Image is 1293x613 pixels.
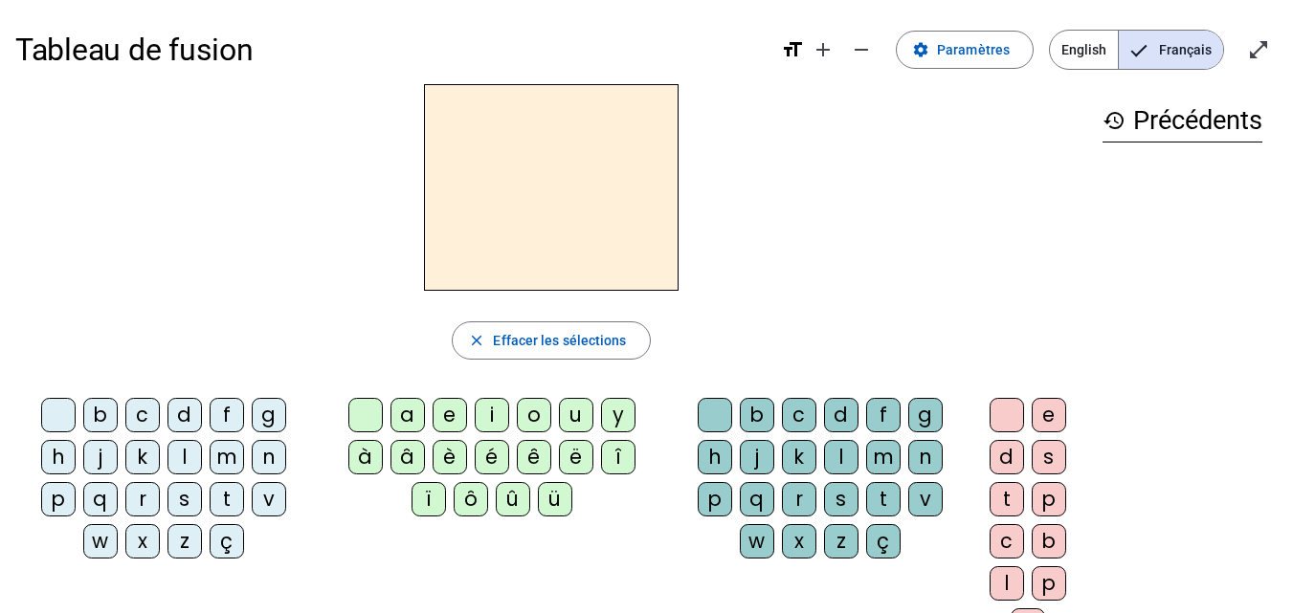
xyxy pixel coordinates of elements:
div: p [698,482,732,516]
div: t [990,482,1024,516]
mat-icon: close [468,332,485,349]
div: e [1032,398,1066,432]
div: c [990,524,1024,558]
div: z [167,524,202,558]
mat-icon: add [812,38,835,61]
mat-icon: history [1103,109,1126,132]
div: s [1032,440,1066,474]
div: ç [210,524,244,558]
h3: Précédents [1103,99,1262,142]
div: t [866,482,901,516]
div: ï [412,482,446,516]
div: m [210,440,244,474]
div: ç [866,524,901,558]
mat-icon: open_in_full [1247,38,1270,61]
div: è [433,440,467,474]
div: v [252,482,286,516]
div: ü [538,482,572,516]
span: Effacer les sélections [493,329,626,352]
div: î [601,440,635,474]
div: d [167,398,202,432]
div: v [908,482,943,516]
div: n [252,440,286,474]
div: r [782,482,816,516]
button: Paramètres [896,31,1034,69]
div: t [210,482,244,516]
div: h [698,440,732,474]
div: h [41,440,76,474]
div: f [866,398,901,432]
div: o [517,398,551,432]
div: û [496,482,530,516]
div: j [740,440,774,474]
div: b [83,398,118,432]
div: u [559,398,593,432]
div: s [167,482,202,516]
div: k [125,440,160,474]
div: s [824,482,858,516]
span: Français [1119,31,1223,69]
div: i [475,398,509,432]
div: c [125,398,160,432]
div: k [782,440,816,474]
div: p [1032,566,1066,601]
div: j [83,440,118,474]
div: w [83,524,118,558]
div: z [824,524,858,558]
div: m [866,440,901,474]
span: Paramètres [937,38,1010,61]
div: y [601,398,635,432]
div: c [782,398,816,432]
button: Effacer les sélections [452,321,650,360]
div: à [348,440,383,474]
div: b [1032,524,1066,558]
div: q [83,482,118,516]
span: English [1050,31,1118,69]
div: b [740,398,774,432]
div: d [990,440,1024,474]
div: ë [559,440,593,474]
button: Entrer en plein écran [1239,31,1278,69]
mat-icon: remove [850,38,873,61]
div: p [1032,482,1066,516]
mat-icon: settings [912,41,929,58]
div: r [125,482,160,516]
div: é [475,440,509,474]
div: â [390,440,425,474]
div: l [167,440,202,474]
div: x [125,524,160,558]
div: n [908,440,943,474]
div: q [740,482,774,516]
div: a [390,398,425,432]
div: p [41,482,76,516]
button: Augmenter la taille de la police [804,31,842,69]
div: g [252,398,286,432]
div: e [433,398,467,432]
div: d [824,398,858,432]
div: f [210,398,244,432]
div: ê [517,440,551,474]
mat-icon: format_size [781,38,804,61]
div: ô [454,482,488,516]
div: g [908,398,943,432]
h1: Tableau de fusion [15,19,766,80]
div: x [782,524,816,558]
div: w [740,524,774,558]
div: l [990,566,1024,601]
button: Diminuer la taille de la police [842,31,881,69]
div: l [824,440,858,474]
mat-button-toggle-group: Language selection [1049,30,1224,70]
